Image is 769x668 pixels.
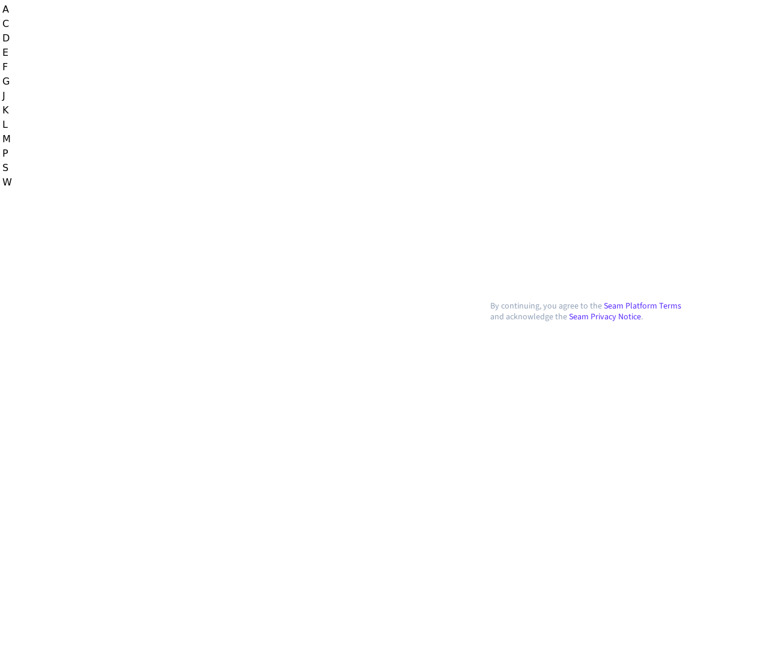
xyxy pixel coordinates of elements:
span: M [2,133,11,145]
span: P [2,148,8,159]
span: E [2,47,8,58]
span: G [2,76,10,87]
span: J [2,90,5,101]
span: K [2,104,9,116]
span: F [2,61,8,73]
a: Seam Platform Terms [604,300,681,312]
span: D [2,32,10,44]
span: C [2,18,9,29]
a: Seam Privacy Notice [569,311,641,323]
span: A [2,4,9,15]
p: By continuing, you agree to the and acknowledge the . [490,301,692,322]
span: L [2,119,8,130]
span: W [2,176,12,188]
span: S [2,162,8,173]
